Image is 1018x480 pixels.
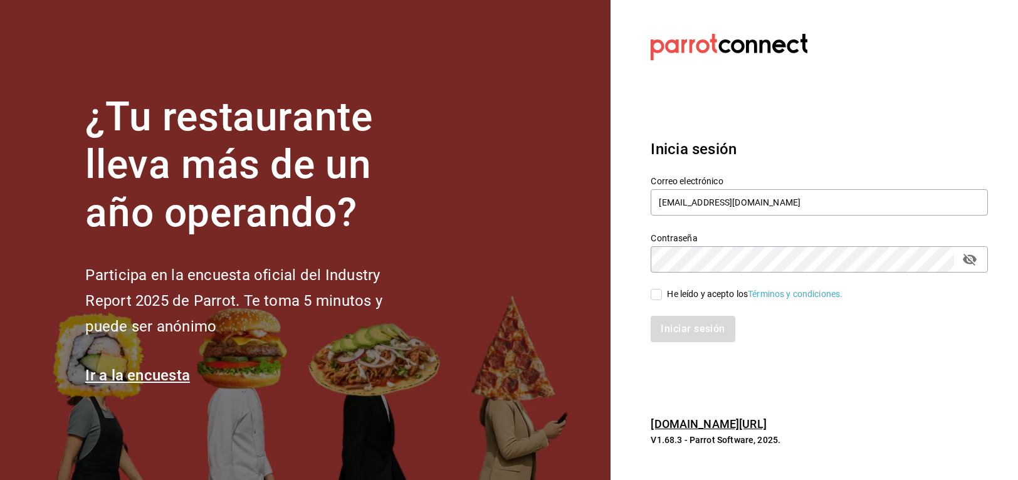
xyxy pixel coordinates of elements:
[651,189,988,216] input: Ingresa tu correo electrónico
[85,367,190,384] a: Ir a la encuesta
[651,434,988,446] p: V1.68.3 - Parrot Software, 2025.
[651,138,988,160] h3: Inicia sesión
[85,263,424,339] h2: Participa en la encuesta oficial del Industry Report 2025 de Parrot. Te toma 5 minutos y puede se...
[748,289,842,299] a: Términos y condiciones.
[85,93,424,237] h1: ¿Tu restaurante lleva más de un año operando?
[651,417,766,430] a: [DOMAIN_NAME][URL]
[651,233,988,242] label: Contraseña
[651,176,988,185] label: Correo electrónico
[667,288,842,301] div: He leído y acepto los
[959,249,980,270] button: passwordField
